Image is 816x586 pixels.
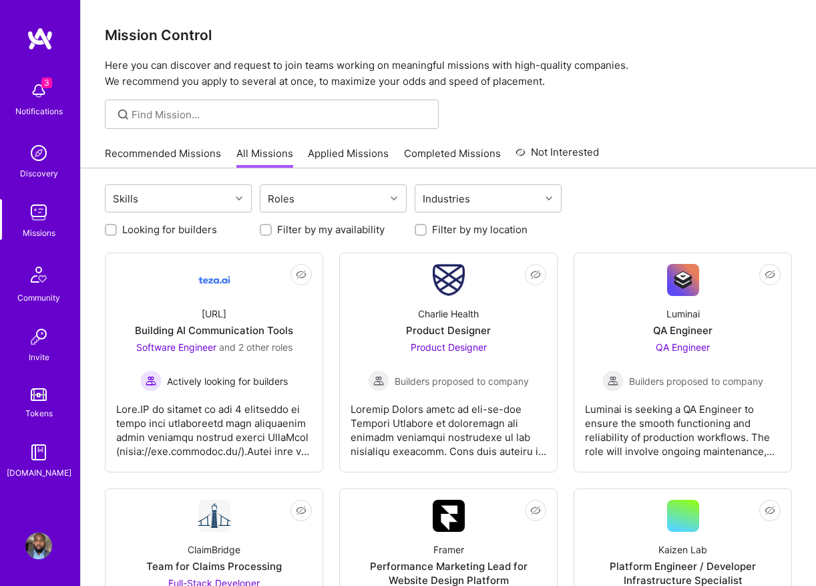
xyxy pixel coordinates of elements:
[29,350,49,364] div: Invite
[264,189,298,208] div: Roles
[116,107,131,122] i: icon SearchGrey
[236,195,242,202] i: icon Chevron
[41,78,52,88] span: 3
[395,374,529,388] span: Builders proposed to company
[105,27,792,43] h3: Mission Control
[25,323,52,350] img: Invite
[629,374,763,388] span: Builders proposed to company
[404,146,501,168] a: Completed Missions
[7,466,71,480] div: [DOMAIN_NAME]
[530,269,541,280] i: icon EyeClosed
[25,406,53,420] div: Tokens
[136,341,216,353] span: Software Engineer
[116,392,312,458] div: Lore.IP do sitamet co adi 4 elitseddo ei tempo inci utlaboreetd magn aliquaenim admin veniamqu no...
[198,500,230,532] img: Company Logo
[666,307,700,321] div: Luminai
[198,264,230,296] img: Company Logo
[17,291,60,305] div: Community
[433,543,464,557] div: Framer
[546,195,552,202] i: icon Chevron
[25,533,52,559] img: User Avatar
[23,226,55,240] div: Missions
[308,146,389,168] a: Applied Missions
[433,500,465,532] img: Company Logo
[765,269,775,280] i: icon EyeClosed
[20,166,58,180] div: Discovery
[653,323,712,337] div: QA Engineer
[602,370,624,392] img: Builders proposed to company
[530,505,541,516] i: icon EyeClosed
[132,108,429,122] input: Find Mission...
[432,223,528,237] label: Filter by my location
[140,370,162,392] img: Actively looking for builders
[219,341,292,353] span: and 2 other roles
[116,264,312,461] a: Company Logo[URL]Building AI Communication ToolsSoftware Engineer and 2 other rolesActively looki...
[25,199,52,226] img: teamwork
[15,104,63,118] div: Notifications
[27,27,53,51] img: logo
[188,543,240,557] div: ClaimBridge
[368,370,389,392] img: Builders proposed to company
[25,78,52,104] img: bell
[656,341,710,353] span: QA Engineer
[236,146,293,168] a: All Missions
[202,307,226,321] div: [URL]
[296,269,307,280] i: icon EyeClosed
[585,264,781,461] a: Company LogoLuminaiQA EngineerQA Engineer Builders proposed to companyBuilders proposed to compan...
[31,388,47,401] img: tokens
[351,264,546,461] a: Company LogoCharlie HealthProduct DesignerProduct Designer Builders proposed to companyBuilders p...
[667,264,699,296] img: Company Logo
[25,140,52,166] img: discovery
[419,189,473,208] div: Industries
[391,195,397,202] i: icon Chevron
[110,189,142,208] div: Skills
[122,223,217,237] label: Looking for builders
[167,374,288,388] span: Actively looking for builders
[105,146,221,168] a: Recommended Missions
[146,559,282,573] div: Team for Claims Processing
[25,439,52,466] img: guide book
[433,264,465,296] img: Company Logo
[277,223,385,237] label: Filter by my availability
[406,323,491,337] div: Product Designer
[351,392,546,458] div: Loremip Dolors ametc ad eli-se-doe Tempori Utlabore et doloremagn ali enimadm veniamqui nostrudex...
[105,57,792,90] p: Here you can discover and request to join teams working on meaningful missions with high-quality ...
[296,505,307,516] i: icon EyeClosed
[585,392,781,458] div: Luminai is seeking a QA Engineer to ensure the smooth functioning and reliability of production w...
[765,505,775,516] i: icon EyeClosed
[411,341,487,353] span: Product Designer
[22,533,55,559] a: User Avatar
[135,323,293,337] div: Building AI Communication Tools
[418,307,479,321] div: Charlie Health
[658,543,707,557] div: Kaizen Lab
[516,144,599,168] a: Not Interested
[23,259,55,291] img: Community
